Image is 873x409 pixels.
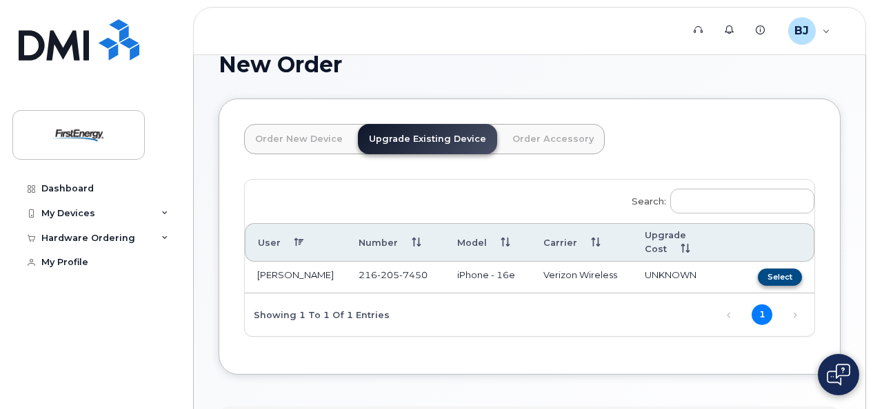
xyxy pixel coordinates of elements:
[779,17,840,45] div: Brown, Jason J
[645,269,696,280] span: UNKNOWN
[359,269,428,280] span: 216
[531,223,632,262] th: Carrier: activate to sort column ascending
[719,305,739,326] a: Previous
[785,305,805,326] a: Next
[758,269,802,286] button: Select
[445,223,531,262] th: Model: activate to sort column ascending
[501,124,605,154] a: Order Accessory
[670,189,814,213] input: Search:
[245,223,346,262] th: User: activate to sort column descending
[358,124,497,154] a: Upgrade Existing Device
[445,262,531,293] td: iPhone - 16e
[531,262,632,293] td: Verizon Wireless
[399,269,428,280] span: 7450
[245,262,346,293] td: [PERSON_NAME]
[827,364,850,386] img: Open chat
[244,124,354,154] a: Order New Device
[752,304,772,325] a: 1
[632,223,743,262] th: Upgrade Cost: activate to sort column ascending
[794,23,809,39] span: BJ
[346,223,445,262] th: Number: activate to sort column ascending
[219,52,841,76] h1: New Order
[377,269,399,280] span: 205
[245,302,390,326] div: Showing 1 to 1 of 1 entries
[623,180,814,218] label: Search:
